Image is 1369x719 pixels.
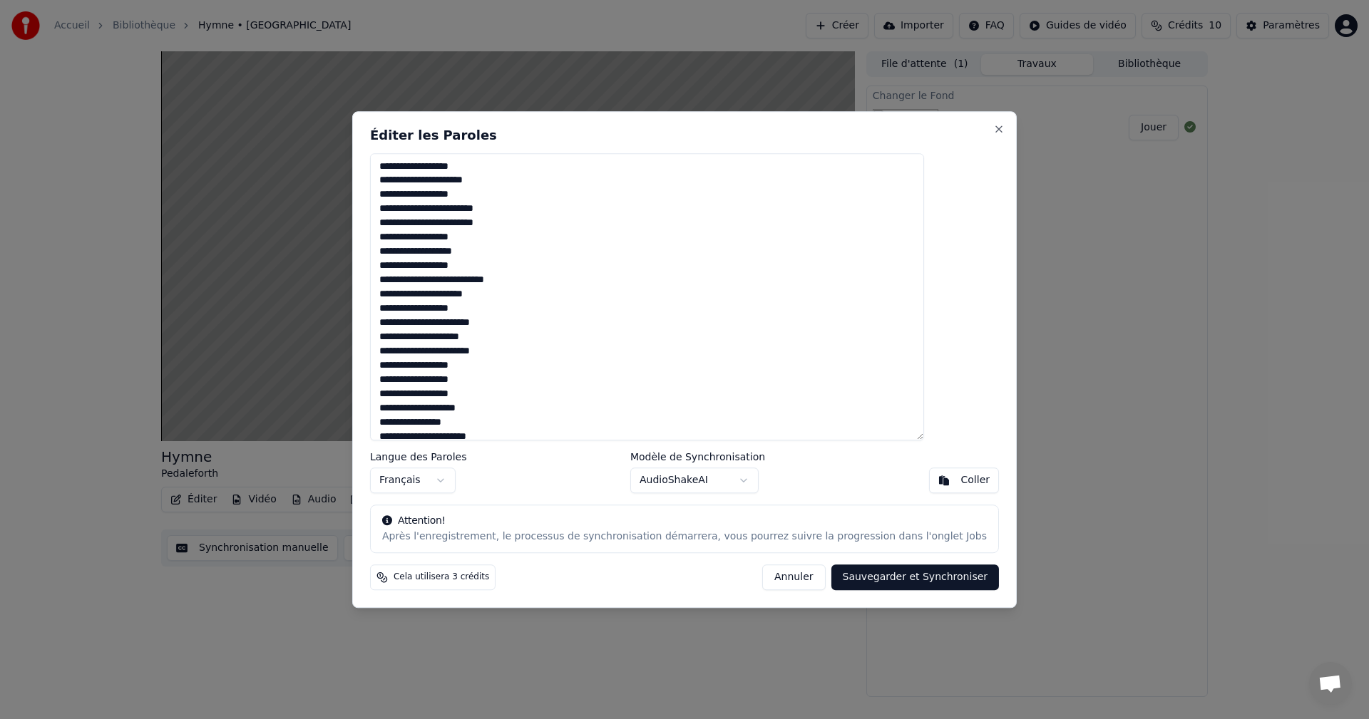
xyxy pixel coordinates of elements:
[370,129,999,142] h2: Éditer les Paroles
[961,473,990,487] div: Coller
[370,452,467,462] label: Langue des Paroles
[630,452,765,462] label: Modèle de Synchronisation
[382,514,987,528] div: Attention!
[762,564,825,590] button: Annuler
[929,467,1000,493] button: Coller
[831,564,1000,590] button: Sauvegarder et Synchroniser
[394,571,489,583] span: Cela utilisera 3 crédits
[382,529,987,544] div: Après l'enregistrement, le processus de synchronisation démarrera, vous pourrez suivre la progres...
